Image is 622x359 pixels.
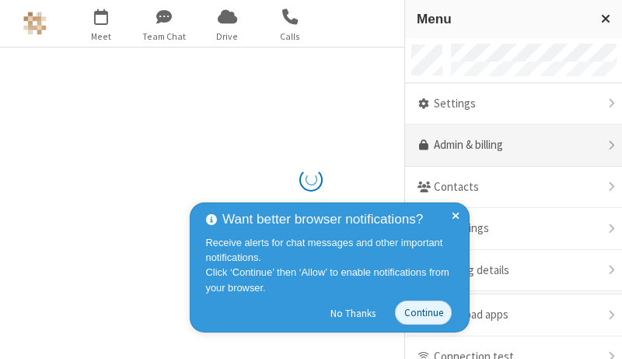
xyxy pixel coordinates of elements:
[23,12,47,35] img: Astra
[405,294,622,336] div: Download apps
[405,125,622,167] a: Admin & billing
[395,301,452,325] button: Continue
[417,12,587,26] h3: Menu
[72,30,131,44] span: Meet
[222,209,423,230] span: Want better browser notifications?
[405,208,622,250] div: Recordings
[405,250,622,292] div: Meeting details
[405,167,622,209] div: Contacts
[135,30,194,44] span: Team Chat
[261,30,320,44] span: Calls
[206,235,458,295] div: Receive alerts for chat messages and other important notifications. Click ‘Continue’ then ‘Allow’...
[405,83,622,125] div: Settings
[198,30,257,44] span: Drive
[323,301,384,326] button: No Thanks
